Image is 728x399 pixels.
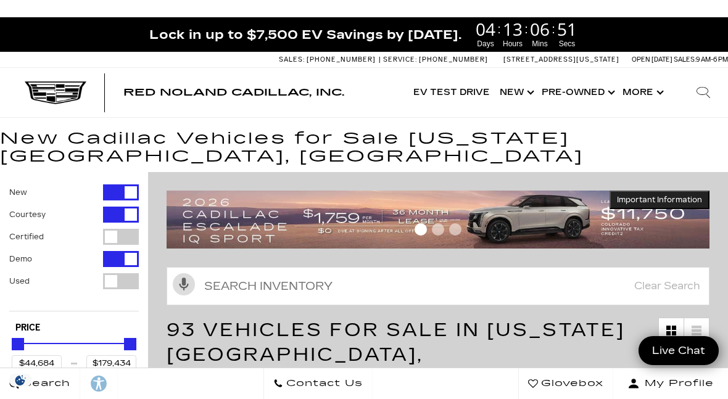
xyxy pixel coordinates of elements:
[537,68,618,117] a: Pre-Owned
[538,375,603,392] span: Glovebox
[9,275,30,287] label: Used
[279,56,305,64] span: Sales:
[408,68,495,117] a: EV Test Drive
[618,68,666,117] button: More
[528,20,552,38] span: 06
[503,56,619,64] a: [STREET_ADDRESS][US_STATE]
[555,38,579,49] span: Secs
[696,56,728,64] span: 9 AM-6 PM
[415,223,427,236] span: Go to slide 1
[383,56,417,64] span: Service:
[283,375,363,392] span: Contact Us
[646,343,711,358] span: Live Chat
[173,273,195,295] svg: Click to toggle on voice search
[379,56,491,63] a: Service: [PHONE_NUMBER]
[123,86,344,98] span: Red Noland Cadillac, Inc.
[9,253,32,265] label: Demo
[419,56,488,64] span: [PHONE_NUMBER]
[124,338,136,350] div: Maximum Price
[12,355,62,371] input: Minimum
[613,368,728,399] button: Open user profile menu
[12,334,136,371] div: Price
[501,38,524,49] span: Hours
[149,27,461,43] span: Lock in up to $7,500 EV Savings by [DATE].
[707,23,722,38] a: Close
[9,184,139,311] div: Filter by Vehicle Type
[474,38,497,49] span: Days
[449,223,461,236] span: Go to slide 3
[639,336,719,365] a: Live Chat
[552,20,555,38] span: :
[6,374,35,387] img: Opt-Out Icon
[12,338,24,350] div: Minimum Price
[9,186,27,199] label: New
[632,56,672,64] span: Open [DATE]
[167,319,625,390] span: 93 Vehicles for Sale in [US_STATE][GEOGRAPHIC_DATA], [GEOGRAPHIC_DATA]
[19,375,70,392] span: Search
[432,223,444,236] span: Go to slide 2
[307,56,376,64] span: [PHONE_NUMBER]
[86,355,136,371] input: Maximum
[497,20,501,38] span: :
[25,81,86,105] img: Cadillac Dark Logo with Cadillac White Text
[279,56,379,63] a: Sales: [PHONE_NUMBER]
[167,267,709,305] input: Search Inventory
[674,56,696,64] span: Sales:
[9,231,44,243] label: Certified
[495,68,537,117] a: New
[263,368,373,399] a: Contact Us
[617,195,702,205] span: Important Information
[524,20,528,38] span: :
[9,208,46,221] label: Courtesy
[518,368,613,399] a: Glovebox
[555,20,579,38] span: 51
[528,38,552,49] span: Mins
[167,191,709,249] img: 2509-September-FOM-Escalade-IQ-Lease9
[123,88,344,97] a: Red Noland Cadillac, Inc.
[640,375,714,392] span: My Profile
[474,20,497,38] span: 04
[15,323,133,334] h5: Price
[610,191,709,209] button: Important Information
[501,20,524,38] span: 13
[6,374,35,387] section: Click to Open Cookie Consent Modal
